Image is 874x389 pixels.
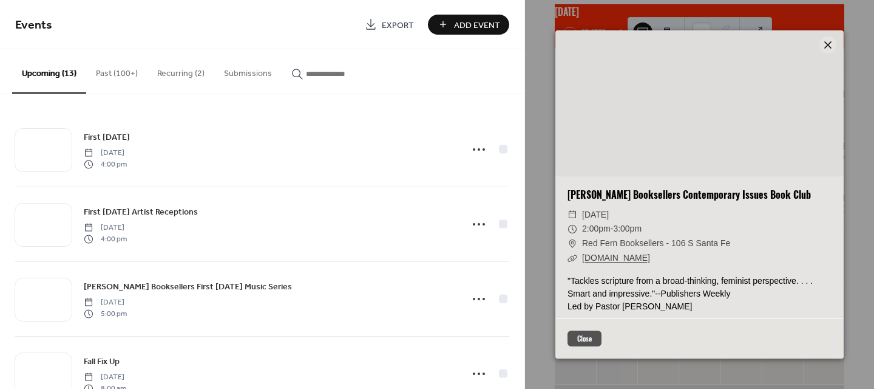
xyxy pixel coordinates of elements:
a: [PERSON_NAME] Booksellers Contemporary Issues Book Club [567,187,811,202]
a: [PERSON_NAME] Booksellers First [DATE] Music Series [84,280,292,294]
span: Fall Fix Up [84,356,120,368]
button: Upcoming (13) [12,49,86,94]
button: Past (100+) [86,49,147,92]
div: ​ [567,208,577,222]
div: ​ [567,222,577,236]
span: [DATE] [582,208,609,222]
span: [DATE] [84,148,127,159]
span: 2:00pm [582,224,611,233]
a: First [DATE] Artist Receptions [84,205,198,219]
span: - [611,224,614,233]
span: 4:00 pm [84,233,127,244]
a: Fall Fix Up [84,354,120,368]
span: 4:00 pm [84,159,127,170]
button: Add Event [428,15,509,35]
button: Submissions [214,49,282,92]
a: Export [356,15,423,35]
span: First [DATE] [84,131,130,144]
span: [DATE] [84,297,127,308]
span: [DATE] [84,372,126,383]
span: Red Fern Booksellers - 106 S Santa Fe [582,236,730,251]
span: [DATE] [84,222,127,233]
span: [PERSON_NAME] Booksellers First [DATE] Music Series [84,281,292,294]
button: Close [567,331,601,346]
span: 3:00pm [613,224,642,233]
div: ​ [567,251,577,266]
button: Recurring (2) [147,49,214,92]
a: First [DATE] [84,130,130,144]
span: Export [382,19,414,32]
a: [DOMAIN_NAME] [582,253,650,263]
span: Events [15,13,52,37]
span: First [DATE] Artist Receptions [84,206,198,219]
div: "Tackles scripture from a broad-thinking, feminist perspective. . . . Smart and impressive."--Pub... [555,275,844,313]
span: 5:00 pm [84,308,127,319]
span: Add Event [454,19,500,32]
div: ​ [567,236,577,251]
